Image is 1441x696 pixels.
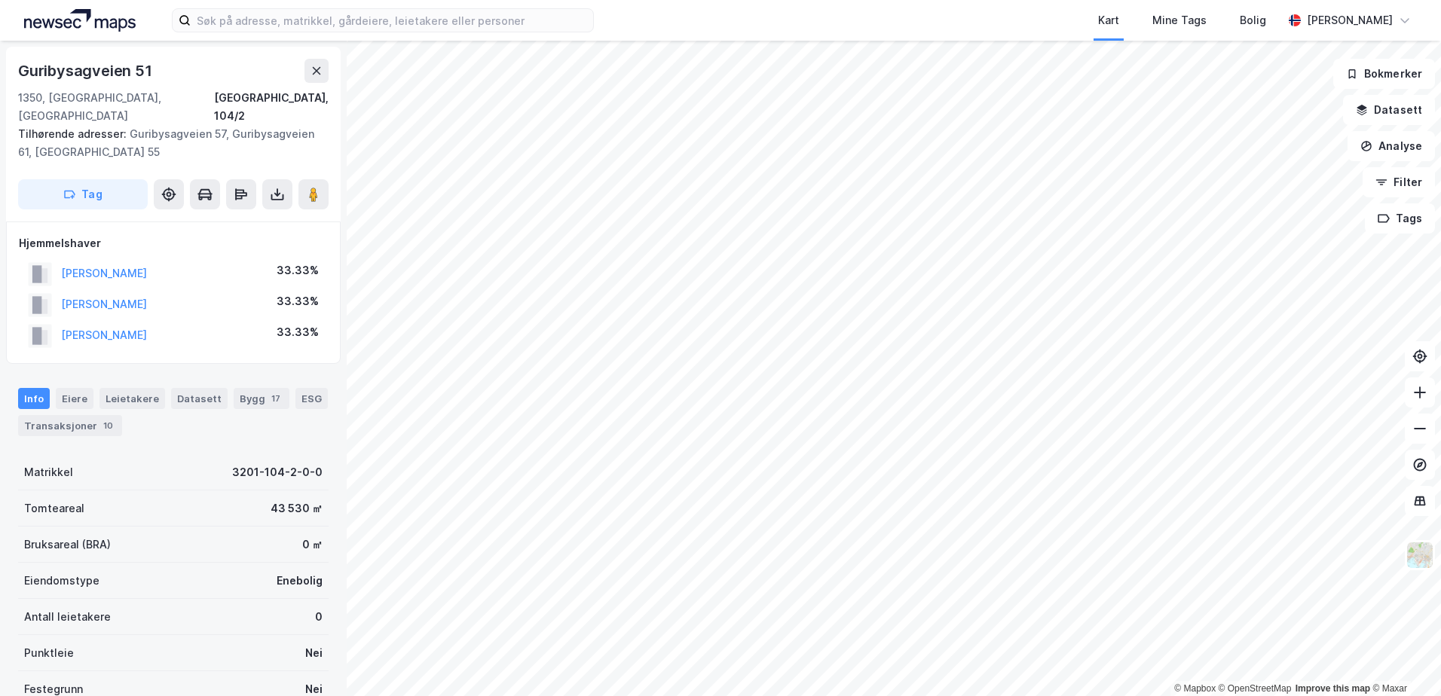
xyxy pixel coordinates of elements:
[99,388,165,409] div: Leietakere
[24,644,74,662] div: Punktleie
[277,261,319,279] div: 33.33%
[24,9,136,32] img: logo.a4113a55bc3d86da70a041830d287a7e.svg
[1174,683,1216,694] a: Mapbox
[24,572,99,590] div: Eiendomstype
[1219,683,1292,694] a: OpenStreetMap
[24,536,111,554] div: Bruksareal (BRA)
[234,388,289,409] div: Bygg
[191,9,593,32] input: Søk på adresse, matrikkel, gårdeiere, leietakere eller personer
[171,388,228,409] div: Datasett
[277,323,319,341] div: 33.33%
[1365,203,1435,234] button: Tags
[1348,131,1435,161] button: Analyse
[1098,11,1119,29] div: Kart
[1240,11,1266,29] div: Bolig
[268,391,283,406] div: 17
[18,415,122,436] div: Transaksjoner
[1406,541,1434,569] img: Z
[214,89,329,125] div: [GEOGRAPHIC_DATA], 104/2
[1333,59,1435,89] button: Bokmerker
[100,418,116,433] div: 10
[24,499,84,517] div: Tomteareal
[18,125,317,161] div: Guribysagveien 57, Guribysagveien 61, [GEOGRAPHIC_DATA] 55
[277,292,319,310] div: 33.33%
[1363,167,1435,197] button: Filter
[271,499,323,517] div: 43 530 ㎡
[302,536,323,554] div: 0 ㎡
[19,234,328,252] div: Hjemmelshaver
[1366,624,1441,696] div: Kontrollprogram for chat
[277,572,323,590] div: Enebolig
[305,644,323,662] div: Nei
[1366,624,1441,696] iframe: Chat Widget
[1343,95,1435,125] button: Datasett
[315,608,323,626] div: 0
[18,59,155,83] div: Guribysagveien 51
[295,388,328,409] div: ESG
[1296,683,1370,694] a: Improve this map
[18,127,130,140] span: Tilhørende adresser:
[24,608,111,626] div: Antall leietakere
[232,463,323,481] div: 3201-104-2-0-0
[18,388,50,409] div: Info
[1152,11,1207,29] div: Mine Tags
[24,463,73,481] div: Matrikkel
[18,179,148,209] button: Tag
[56,388,93,409] div: Eiere
[18,89,214,125] div: 1350, [GEOGRAPHIC_DATA], [GEOGRAPHIC_DATA]
[1307,11,1393,29] div: [PERSON_NAME]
